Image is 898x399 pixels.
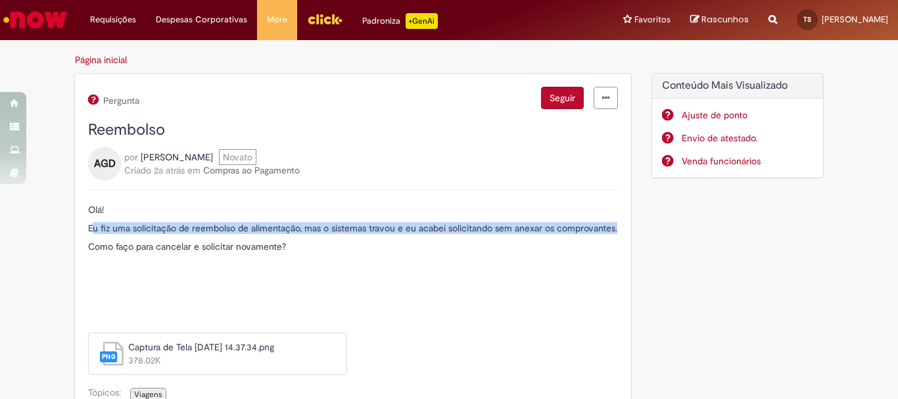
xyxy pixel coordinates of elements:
h2: Conteúdo Mais Visualizado [662,80,814,92]
img: click_logo_yellow_360x200.png [307,9,343,29]
div: Conteúdo Mais Visualizado [651,73,824,179]
p: Eu fiz uma solicitação de reembolso de alimentação, mas o sistemas travou e eu acabei solicitando... [88,222,618,234]
span: por [124,151,138,163]
span: TS [803,15,811,24]
a: AGD [88,157,121,169]
a: Compras ao Pagamento [203,164,300,176]
span: O download do anexo Captura de Tela 2023-08-07 às 14.37.34.png tem 378.02K de tamanho. [125,340,330,369]
a: Envio de atestado. [682,131,814,145]
span: Criado [124,164,151,176]
span: Despesas Corporativas [156,13,247,26]
span: Alexandra Gomes Dos Santos perfil [141,151,213,163]
span: Favoritos [634,13,671,26]
div: Padroniza [362,13,438,29]
span: 2a atrás [154,164,185,176]
p: +GenAi [406,13,438,29]
a: Ajuste de ponto [682,108,814,122]
button: Seguir [541,87,584,109]
span: AGD [94,153,116,174]
span: 378.02K [128,354,330,367]
a: menu Ações [594,87,618,109]
span: [PERSON_NAME] [822,14,888,25]
span: Pergunta [101,95,139,106]
span: Tópicos: [88,387,128,398]
span: More [267,13,287,26]
a: Rascunhos [690,14,749,26]
a: Venda funcionários [682,154,814,168]
span: Reembolso [88,120,165,140]
a: Página inicial [75,54,127,66]
span: Rascunhos [701,13,749,26]
span: arquivo [99,340,125,369]
p: Como faço para cancelar e solicitar novamente? [88,241,618,252]
span: Requisições [90,13,136,26]
time: 07/08/2023 14:37:52 [154,164,185,176]
img: ServiceNow [1,7,69,33]
span: em [187,164,201,176]
span: Captura de Tela [DATE] 14.37.34.png [128,340,330,354]
p: Olá! [88,204,618,216]
a: Alexandra Gomes Dos Santos perfil [141,151,213,164]
span: Novato [219,149,256,165]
